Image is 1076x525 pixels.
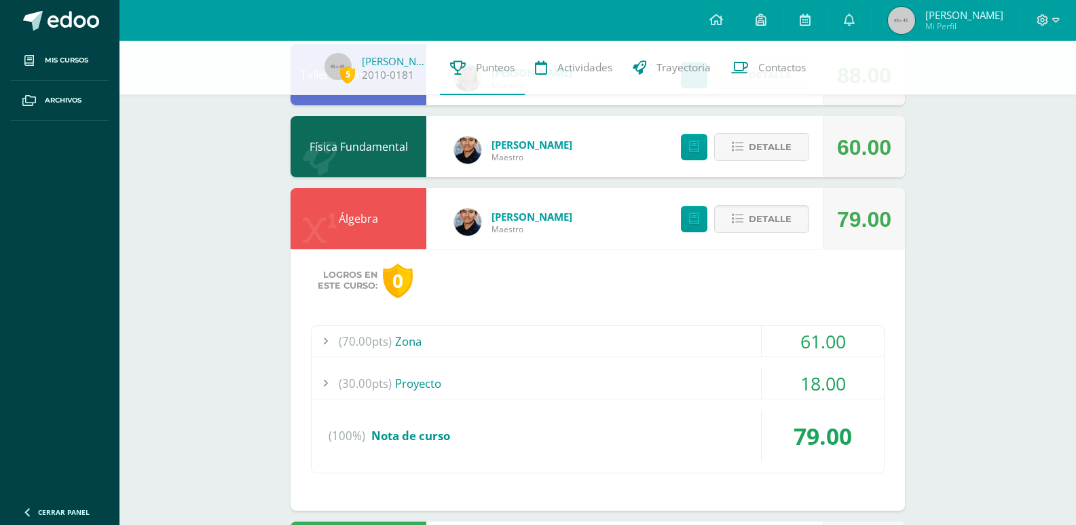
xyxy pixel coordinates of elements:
span: Nota de curso [371,428,450,443]
a: Actividades [525,41,623,95]
button: Detalle [714,205,809,233]
span: Actividades [557,60,612,75]
a: [PERSON_NAME] [362,54,430,68]
img: 45x45 [888,7,915,34]
img: 45x45 [324,53,352,80]
a: Trayectoria [623,41,721,95]
a: Archivos [11,81,109,121]
span: Cerrar panel [38,507,90,517]
span: Logros en este curso: [318,270,377,291]
div: Álgebra [291,188,426,249]
span: Detalle [749,134,792,160]
span: 5 [340,66,355,83]
a: 2010-0181 [362,68,414,82]
span: (100%) [329,410,365,462]
button: Detalle [714,133,809,161]
img: 118ee4e8e89fd28cfd44e91cd8d7a532.png [454,209,481,236]
a: Punteos [440,41,525,95]
div: 79.00 [837,189,891,250]
div: 60.00 [837,117,891,178]
div: 61.00 [762,326,884,357]
span: Detalle [749,206,792,232]
span: [PERSON_NAME] [925,8,1003,22]
span: Trayectoria [656,60,711,75]
a: Contactos [721,41,816,95]
div: Física Fundamental [291,116,426,177]
div: Proyecto [312,368,884,399]
a: [PERSON_NAME] [491,138,572,151]
span: Punteos [476,60,515,75]
span: Contactos [758,60,806,75]
span: Archivos [45,95,81,106]
a: [PERSON_NAME] [491,210,572,223]
span: (30.00pts) [339,368,392,399]
a: Mis cursos [11,41,109,81]
div: Zona [312,326,884,357]
div: 18.00 [762,368,884,399]
img: 118ee4e8e89fd28cfd44e91cd8d7a532.png [454,137,481,164]
div: 0 [383,264,413,298]
span: Mi Perfil [925,20,1003,32]
span: Maestro [491,223,572,235]
span: (70.00pts) [339,326,392,357]
span: Maestro [491,151,572,163]
div: 79.00 [762,410,884,462]
span: Mis cursos [45,55,88,66]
